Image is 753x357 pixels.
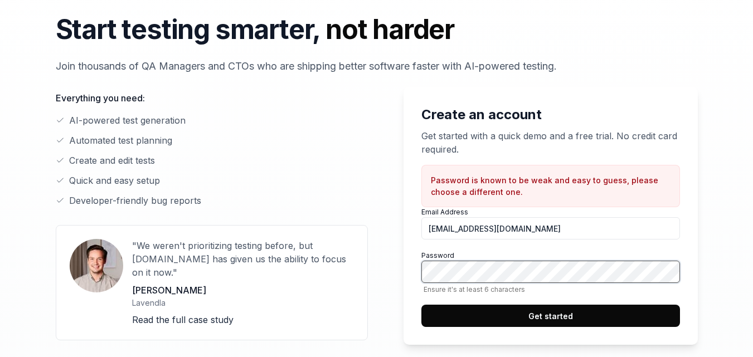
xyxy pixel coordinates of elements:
li: Create and edit tests [56,154,368,167]
span: Ensure it's at least 6 characters [421,285,680,294]
p: Lavendla [132,297,354,309]
p: Join thousands of QA Managers and CTOs who are shipping better software faster with AI-powered te... [56,58,698,74]
p: "We weren't prioritizing testing before, but [DOMAIN_NAME] has given us the ability to focus on i... [132,239,354,279]
input: Email Address [421,217,680,239]
p: Everything you need: [56,91,368,105]
input: PasswordEnsure it's at least 6 characters [421,261,680,283]
label: Password [421,251,680,294]
p: [PERSON_NAME] [132,283,354,297]
label: Email Address [421,207,680,239]
li: AI-powered test generation [56,114,368,127]
h2: Create an account [421,105,680,125]
p: Get started with a quick demo and a free trial. No credit card required. [421,129,680,156]
img: User avatar [70,239,123,292]
p: Password is known to be weak and easy to guess, please choose a different one. [431,174,671,198]
span: not harder [326,13,454,46]
button: Get started [421,305,680,327]
a: Read the full case study [132,314,234,325]
li: Developer-friendly bug reports [56,194,368,207]
h1: Start testing smarter, [56,9,698,50]
li: Quick and easy setup [56,174,368,187]
li: Automated test planning [56,134,368,147]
